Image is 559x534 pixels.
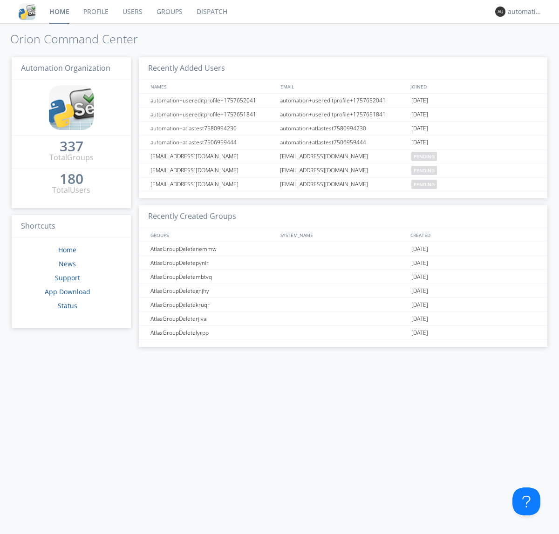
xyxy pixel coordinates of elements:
[508,7,543,16] div: automation+atlas0033
[148,326,277,339] div: AtlasGroupDeletelyrpp
[411,135,428,149] span: [DATE]
[278,122,409,135] div: automation+atlastest7580994230
[139,149,547,163] a: [EMAIL_ADDRESS][DOMAIN_NAME][EMAIL_ADDRESS][DOMAIN_NAME]pending
[139,326,547,340] a: AtlasGroupDeletelyrpp[DATE]
[139,256,547,270] a: AtlasGroupDeletepynir[DATE]
[60,174,83,183] div: 180
[139,177,547,191] a: [EMAIL_ADDRESS][DOMAIN_NAME][EMAIL_ADDRESS][DOMAIN_NAME]pending
[411,298,428,312] span: [DATE]
[148,149,277,163] div: [EMAIL_ADDRESS][DOMAIN_NAME]
[278,80,408,93] div: EMAIL
[411,312,428,326] span: [DATE]
[139,57,547,80] h3: Recently Added Users
[148,94,277,107] div: automation+usereditprofile+1757652041
[411,256,428,270] span: [DATE]
[278,149,409,163] div: [EMAIL_ADDRESS][DOMAIN_NAME]
[139,108,547,122] a: automation+usereditprofile+1757651841automation+usereditprofile+1757651841[DATE]
[58,301,77,310] a: Status
[278,163,409,177] div: [EMAIL_ADDRESS][DOMAIN_NAME]
[139,312,547,326] a: AtlasGroupDeleterjiva[DATE]
[148,135,277,149] div: automation+atlastest7506959444
[408,80,539,93] div: JOINED
[278,228,408,242] div: SYSTEM_NAME
[49,152,94,163] div: Total Groups
[148,80,276,93] div: NAMES
[411,180,437,189] span: pending
[59,259,76,268] a: News
[278,135,409,149] div: automation+atlastest7506959444
[411,326,428,340] span: [DATE]
[139,242,547,256] a: AtlasGroupDeletenemmw[DATE]
[148,284,277,297] div: AtlasGroupDeletegnjhy
[495,7,505,17] img: 373638.png
[148,108,277,121] div: automation+usereditprofile+1757651841
[139,284,547,298] a: AtlasGroupDeletegnjhy[DATE]
[148,228,276,242] div: GROUPS
[148,122,277,135] div: automation+atlastest7580994230
[139,163,547,177] a: [EMAIL_ADDRESS][DOMAIN_NAME][EMAIL_ADDRESS][DOMAIN_NAME]pending
[512,487,540,515] iframe: Toggle Customer Support
[148,177,277,191] div: [EMAIL_ADDRESS][DOMAIN_NAME]
[60,142,83,151] div: 337
[408,228,539,242] div: CREATED
[148,312,277,325] div: AtlasGroupDeleterjiva
[411,242,428,256] span: [DATE]
[12,215,131,238] h3: Shortcuts
[60,142,83,152] a: 337
[49,85,94,130] img: cddb5a64eb264b2086981ab96f4c1ba7
[411,108,428,122] span: [DATE]
[52,185,90,196] div: Total Users
[411,166,437,175] span: pending
[411,122,428,135] span: [DATE]
[278,108,409,121] div: automation+usereditprofile+1757651841
[58,245,76,254] a: Home
[411,284,428,298] span: [DATE]
[139,135,547,149] a: automation+atlastest7506959444automation+atlastest7506959444[DATE]
[139,298,547,312] a: AtlasGroupDeletekruqr[DATE]
[19,3,35,20] img: cddb5a64eb264b2086981ab96f4c1ba7
[148,163,277,177] div: [EMAIL_ADDRESS][DOMAIN_NAME]
[139,122,547,135] a: automation+atlastest7580994230automation+atlastest7580994230[DATE]
[55,273,80,282] a: Support
[278,94,409,107] div: automation+usereditprofile+1757652041
[278,177,409,191] div: [EMAIL_ADDRESS][DOMAIN_NAME]
[60,174,83,185] a: 180
[411,270,428,284] span: [DATE]
[411,152,437,161] span: pending
[21,63,110,73] span: Automation Organization
[148,298,277,311] div: AtlasGroupDeletekruqr
[411,94,428,108] span: [DATE]
[148,256,277,270] div: AtlasGroupDeletepynir
[139,94,547,108] a: automation+usereditprofile+1757652041automation+usereditprofile+1757652041[DATE]
[45,287,90,296] a: App Download
[148,270,277,284] div: AtlasGroupDeletembtvq
[139,205,547,228] h3: Recently Created Groups
[139,270,547,284] a: AtlasGroupDeletembtvq[DATE]
[148,242,277,256] div: AtlasGroupDeletenemmw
